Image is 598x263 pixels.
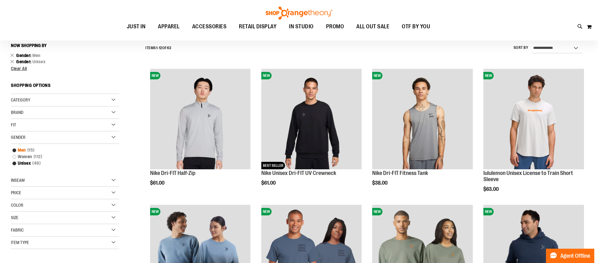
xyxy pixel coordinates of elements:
a: Clear All [11,66,119,71]
span: NEW [483,72,494,79]
a: Nike Dri-FIT Half-ZipNEW [150,69,251,170]
span: Gender [11,135,26,140]
span: Unisex [32,59,45,64]
span: APPAREL [158,20,180,34]
a: Women112 [9,153,113,160]
a: Nike Dri-FIT Half-Zip [150,170,195,176]
span: Item Type [11,240,29,245]
div: product [147,66,254,201]
button: Now Shopping by [11,40,50,51]
span: 48 [31,160,42,167]
span: 15 [26,147,36,153]
span: Size [11,215,18,220]
span: PROMO [326,20,344,34]
span: NEW [261,72,272,79]
span: Price [11,190,21,195]
span: NEW [372,72,382,79]
span: NEW [372,208,382,215]
a: Nike Unisex Dri-FIT UV CrewneckNEWBEST SELLER [261,69,362,170]
span: NEW [261,208,272,215]
img: Nike Dri-FIT Fitness Tank [372,69,473,169]
span: Fabric [11,228,24,232]
img: lululemon Unisex License to Train Short Sleeve [483,69,584,169]
span: 112 [32,153,44,160]
span: BEST SELLER [261,162,285,169]
span: Men [32,53,40,58]
span: NEW [150,72,160,79]
div: product [480,66,587,208]
span: $63.00 [483,186,500,192]
a: lululemon Unisex License to Train Short Sleeve [483,170,573,182]
span: ALL OUT SALE [356,20,389,34]
span: Agent Offline [560,253,590,259]
img: Nike Dri-FIT Half-Zip [150,69,251,169]
span: Brand [11,110,23,115]
label: Sort By [514,45,529,50]
span: Gender [16,59,32,64]
span: 63 [167,46,172,50]
span: $38.00 [372,180,388,186]
a: Nike Dri-FIT Fitness Tank [372,170,428,176]
span: Color [11,203,23,208]
span: 12 [159,46,162,50]
span: RETAIL DISPLAY [239,20,277,34]
span: NEW [483,208,494,215]
a: Nike Unisex Dri-FIT UV Crewneck [261,170,336,176]
a: Men15 [9,147,113,153]
img: Shop Orangetheory [265,7,333,20]
a: Unisex48 [9,160,113,167]
span: NEW [150,208,160,215]
a: Nike Dri-FIT Fitness TankNEW [372,69,473,170]
span: $61.00 [261,180,277,186]
span: Category [11,97,30,102]
span: ACCESSORIES [192,20,227,34]
span: 1 [156,46,158,50]
span: Inseam [11,178,25,183]
span: JUST IN [127,20,146,34]
span: OTF BY YOU [402,20,430,34]
button: Agent Offline [546,249,594,263]
span: Clear All [11,66,27,71]
span: IN STUDIO [289,20,314,34]
span: $61.00 [150,180,165,186]
span: Gender [16,53,32,58]
strong: Shopping Options [11,80,119,94]
a: lululemon Unisex License to Train Short SleeveNEW [483,69,584,170]
span: Fit [11,122,16,127]
div: product [258,66,365,201]
div: product [369,66,476,201]
h2: Items - of [145,43,172,53]
img: Nike Unisex Dri-FIT UV Crewneck [261,69,362,169]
